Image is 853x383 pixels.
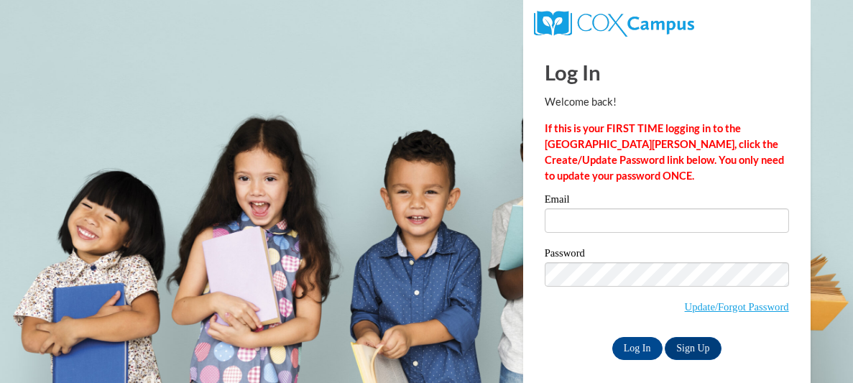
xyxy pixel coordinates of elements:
label: Email [545,194,789,208]
a: Sign Up [665,337,721,360]
p: Welcome back! [545,94,789,110]
input: Log In [612,337,663,360]
img: COX Campus [534,11,694,37]
a: COX Campus [534,17,694,29]
h1: Log In [545,57,789,87]
strong: If this is your FIRST TIME logging in to the [GEOGRAPHIC_DATA][PERSON_NAME], click the Create/Upd... [545,122,784,182]
a: Update/Forgot Password [685,301,789,313]
label: Password [545,248,789,262]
